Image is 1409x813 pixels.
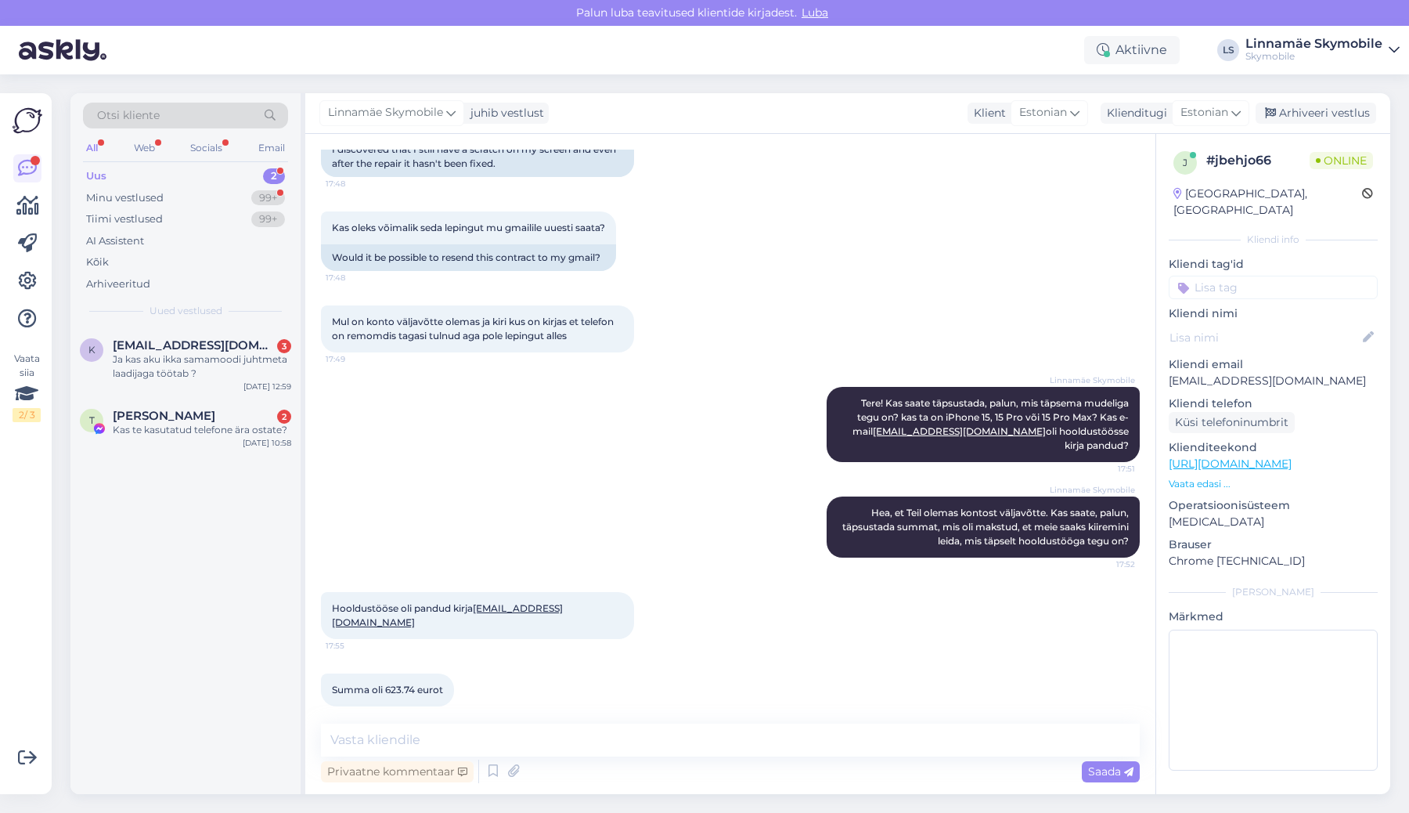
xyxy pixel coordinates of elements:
[1169,233,1378,247] div: Kliendi info
[1173,186,1362,219] div: [GEOGRAPHIC_DATA], [GEOGRAPHIC_DATA]
[326,707,384,719] span: 17:55
[1245,50,1382,63] div: Skymobile
[1206,151,1310,170] div: # jbehjo66
[968,105,1006,121] div: Klient
[1245,38,1400,63] a: Linnamäe SkymobileSkymobile
[1076,558,1135,570] span: 17:52
[1169,477,1378,491] p: Vaata edasi ...
[1169,329,1360,346] input: Lisa nimi
[1169,356,1378,373] p: Kliendi email
[1169,553,1378,569] p: Chrome [TECHNICAL_ID]
[1084,36,1180,64] div: Aktiivne
[321,136,634,177] div: I discovered that I still have a scratch on my screen and even after the repair it hasn't been fi...
[113,423,291,437] div: Kas te kasutatud telefone ära ostate?
[1169,276,1378,299] input: Lisa tag
[873,425,1046,437] a: [EMAIL_ADDRESS][DOMAIN_NAME]
[1050,484,1135,496] span: Linnamäe Skymobile
[842,507,1131,547] span: Hea, et Teil olemas kontost väljavõtte. Kas saate, palun, täpsustada summat, mis oli makstud, et ...
[1169,609,1378,625] p: Märkmed
[86,255,109,270] div: Kõik
[1169,373,1378,389] p: [EMAIL_ADDRESS][DOMAIN_NAME]
[326,640,384,652] span: 17:55
[1310,152,1373,169] span: Online
[797,5,833,20] span: Luba
[1169,396,1378,412] p: Kliendi telefon
[1101,105,1167,121] div: Klienditugi
[150,304,222,318] span: Uued vestlused
[86,190,164,206] div: Minu vestlused
[328,104,443,121] span: Linnamäe Skymobile
[86,233,144,249] div: AI Assistent
[321,244,616,271] div: Would it be possible to resend this contract to my gmail?
[1169,256,1378,273] p: Kliendi tag'id
[243,381,291,392] div: [DATE] 12:59
[1183,157,1187,168] span: j
[326,353,384,365] span: 17:49
[1169,514,1378,530] p: [MEDICAL_DATA]
[113,409,215,423] span: Taavet Tikerpalu
[1050,374,1135,386] span: Linnamäe Skymobile
[13,106,42,135] img: Askly Logo
[1169,537,1378,553] p: Brauser
[1169,585,1378,599] div: [PERSON_NAME]
[1076,463,1135,475] span: 17:51
[1088,764,1133,779] span: Saada
[332,602,563,628] span: Hooldustööse oli pandud kirja
[86,168,106,184] div: Uus
[1169,497,1378,514] p: Operatsioonisüsteem
[1169,439,1378,456] p: Klienditeekond
[277,339,291,353] div: 3
[326,178,384,190] span: 17:48
[277,410,291,424] div: 2
[332,316,616,341] span: Mul on konto väljavõtte olemas ja kiri kus on kirjas et telefon on remomdis tagasi tulnud aga pol...
[97,107,160,124] span: Otsi kliente
[1019,104,1067,121] span: Estonian
[852,397,1131,451] span: Tere! Kas saate täpsustada, palun, mis täpsema mudeliga tegu on? kas ta on iPhone 15, 15 Pro või ...
[13,352,41,422] div: Vaata siia
[131,138,158,158] div: Web
[1169,457,1292,471] a: [URL][DOMAIN_NAME]
[86,211,163,227] div: Tiimi vestlused
[89,414,95,426] span: T
[326,272,384,284] span: 17:48
[1256,103,1376,124] div: Arhiveeri vestlus
[113,338,276,352] span: kaarelsisask@gmail.com
[1217,39,1239,61] div: LS
[332,684,443,696] span: Summa oli 623.74 eurot
[187,138,225,158] div: Socials
[464,105,544,121] div: juhib vestlust
[332,222,605,233] span: Kas oleks võimalik seda lepingut mu gmailile uuesti saata?
[83,138,101,158] div: All
[1169,412,1295,433] div: Küsi telefoninumbrit
[1169,305,1378,322] p: Kliendi nimi
[243,437,291,449] div: [DATE] 10:58
[251,211,285,227] div: 99+
[1180,104,1228,121] span: Estonian
[13,408,41,422] div: 2 / 3
[263,168,285,184] div: 2
[321,761,474,782] div: Privaatne kommentaar
[88,344,95,356] span: k
[251,190,285,206] div: 99+
[113,352,291,381] div: Ja kas aku ikka samamoodi juhtmeta laadijaga töötab ?
[255,138,288,158] div: Email
[86,276,150,292] div: Arhiveeritud
[1245,38,1382,50] div: Linnamäe Skymobile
